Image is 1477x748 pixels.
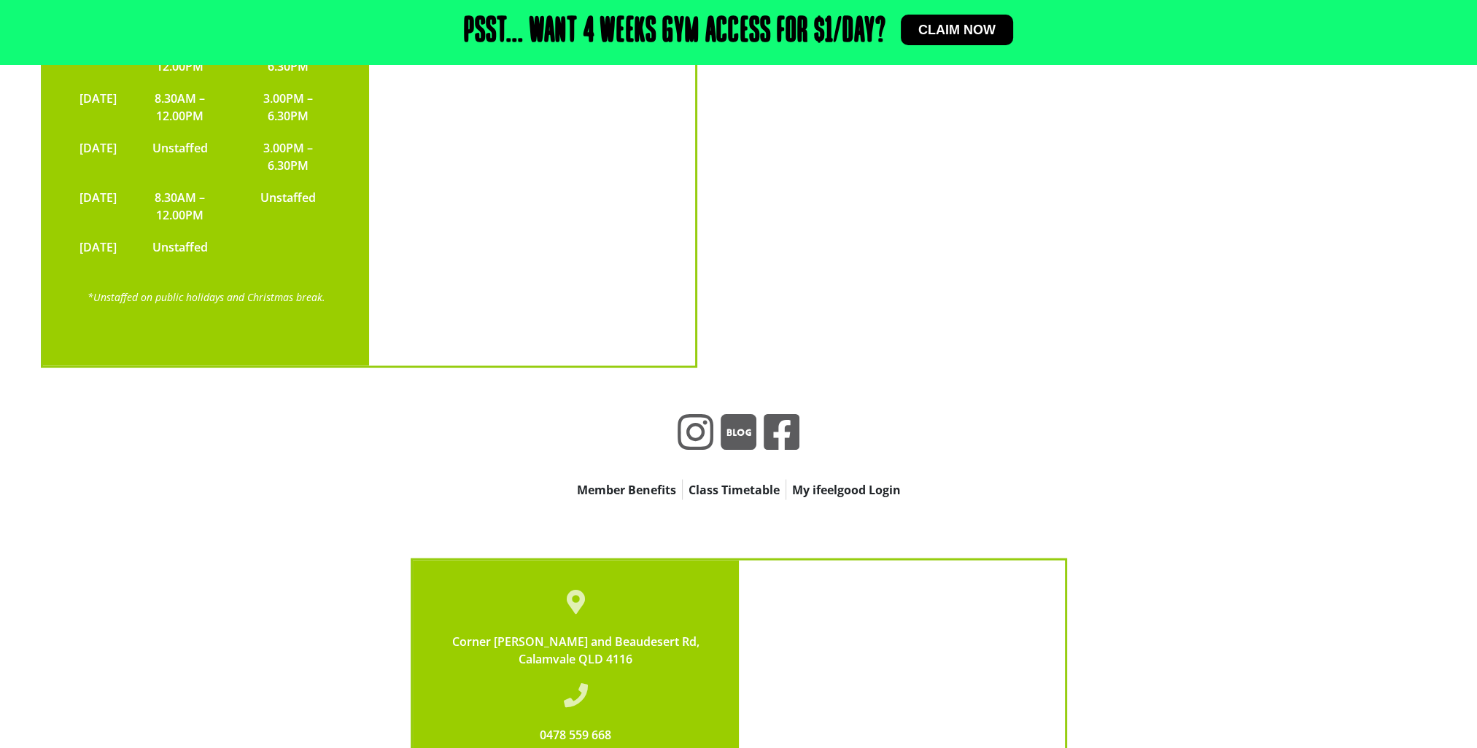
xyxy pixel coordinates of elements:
[918,23,996,36] span: Claim now
[72,132,124,182] td: [DATE]
[72,182,124,231] td: [DATE]
[491,480,987,500] nav: apbct__label_id__gravity_form
[683,480,786,500] a: Class Timetable
[464,15,886,50] h2: Psst... Want 4 weeks gym access for $1/day?
[571,480,682,500] a: Member Benefits
[236,182,340,231] td: Unstaffed
[72,82,124,132] td: [DATE]
[72,231,124,263] td: [DATE]
[901,15,1013,45] a: Claim now
[452,634,699,667] span: Corner [PERSON_NAME] and Beaudesert Rd, Calamvale QLD 4116
[236,82,340,132] td: 3.00PM – 6.30PM
[124,182,236,231] td: 8.30AM – 12.00PM
[124,132,236,182] td: Unstaffed
[124,231,236,263] td: Unstaffed
[88,290,325,304] a: *Unstaffed on public holidays and Christmas break.
[236,132,340,182] td: 3.00PM – 6.30PM
[124,82,236,132] td: 8.30AM – 12.00PM
[540,727,611,743] a: 0478 559 668
[786,480,907,500] a: My ifeelgood Login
